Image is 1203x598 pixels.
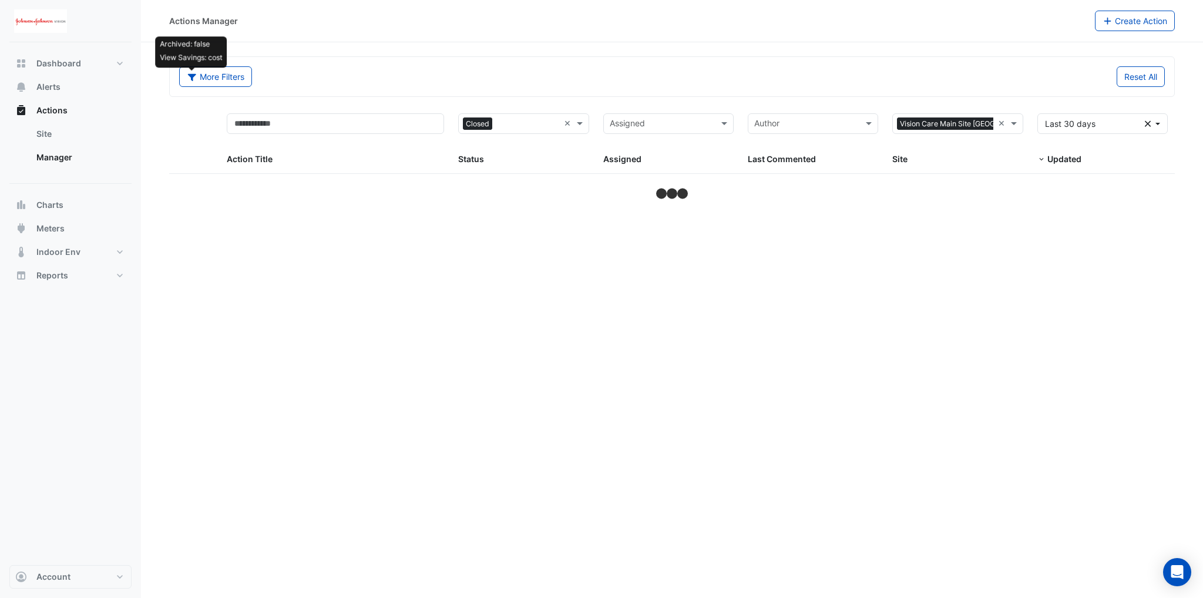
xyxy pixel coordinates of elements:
app-icon: Dashboard [15,58,27,69]
button: Create Action [1095,11,1175,31]
span: Alerts [36,81,61,93]
button: Last 30 days [1037,113,1168,134]
span: Vision Care Main Site [GEOGRAPHIC_DATA] [897,117,1049,130]
app-icon: Alerts [15,81,27,93]
button: Dashboard [9,52,132,75]
img: Company Logo [14,9,67,33]
span: Updated [1047,154,1081,164]
div: Actions [9,122,132,174]
span: Dashboard [36,58,81,69]
button: Reports [9,264,132,287]
span: 08 Sep 25 - 08 Oct 25 [1045,119,1096,129]
p: View Savings: cost [160,52,222,63]
div: Actions Manager [169,15,238,27]
span: Clear [564,117,574,130]
span: Site [892,154,908,164]
button: Archived: falseView Savings: cost More Filters [179,66,252,87]
span: Account [36,571,70,583]
button: Charts [9,193,132,217]
app-icon: Indoor Env [15,246,27,258]
span: Meters [36,223,65,234]
span: Charts [36,199,63,211]
span: Assigned [603,154,641,164]
span: Actions [36,105,68,116]
app-icon: Charts [15,199,27,211]
button: Indoor Env [9,240,132,264]
app-icon: Reports [15,270,27,281]
button: Account [9,565,132,589]
button: Meters [9,217,132,240]
div: Open Intercom Messenger [1163,558,1191,586]
span: Last Commented [748,154,816,164]
span: Action Title [227,154,273,164]
button: Actions [9,99,132,122]
span: Closed [463,117,492,130]
button: Reset All [1117,66,1165,87]
span: Clear [998,117,1008,130]
p: Archived: false [160,39,222,49]
span: Status [458,154,484,164]
a: Site [27,122,132,146]
button: Alerts [9,75,132,99]
span: Indoor Env [36,246,80,258]
fa-icon: Clear [1145,117,1151,130]
app-icon: Actions [15,105,27,116]
span: Reports [36,270,68,281]
app-icon: Meters [15,223,27,234]
a: Manager [27,146,132,169]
